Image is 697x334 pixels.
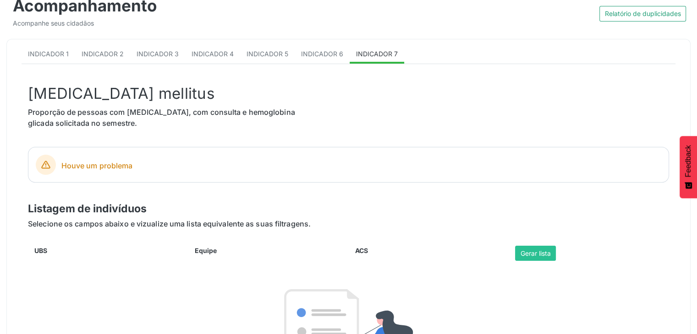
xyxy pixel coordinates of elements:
[247,50,288,58] span: Indicador 5
[195,246,217,255] label: Equipe
[355,246,368,255] label: ACS
[61,160,661,171] span: Houve um problema
[34,246,47,255] label: UBS
[28,202,147,215] span: Listagem de indivíduos
[28,84,214,102] span: [MEDICAL_DATA] mellitus
[684,145,692,177] span: Feedback
[28,50,69,58] span: Indicador 1
[680,136,697,198] button: Feedback - Mostrar pesquisa
[82,50,124,58] span: Indicador 2
[515,246,556,261] button: Gerar lista
[137,50,179,58] span: Indicador 3
[301,50,343,58] span: Indicador 6
[13,18,342,28] div: Acompanhe seus cidadãos
[605,9,681,18] span: Relatório de duplicidades
[192,50,234,58] span: Indicador 4
[28,219,311,228] span: Selecione os campos abaixo e vizualize uma lista equivalente as suas filtragens.
[28,108,295,128] span: Proporção de pessoas com [MEDICAL_DATA], com consulta e hemoglobina glicada solicitada no semestre.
